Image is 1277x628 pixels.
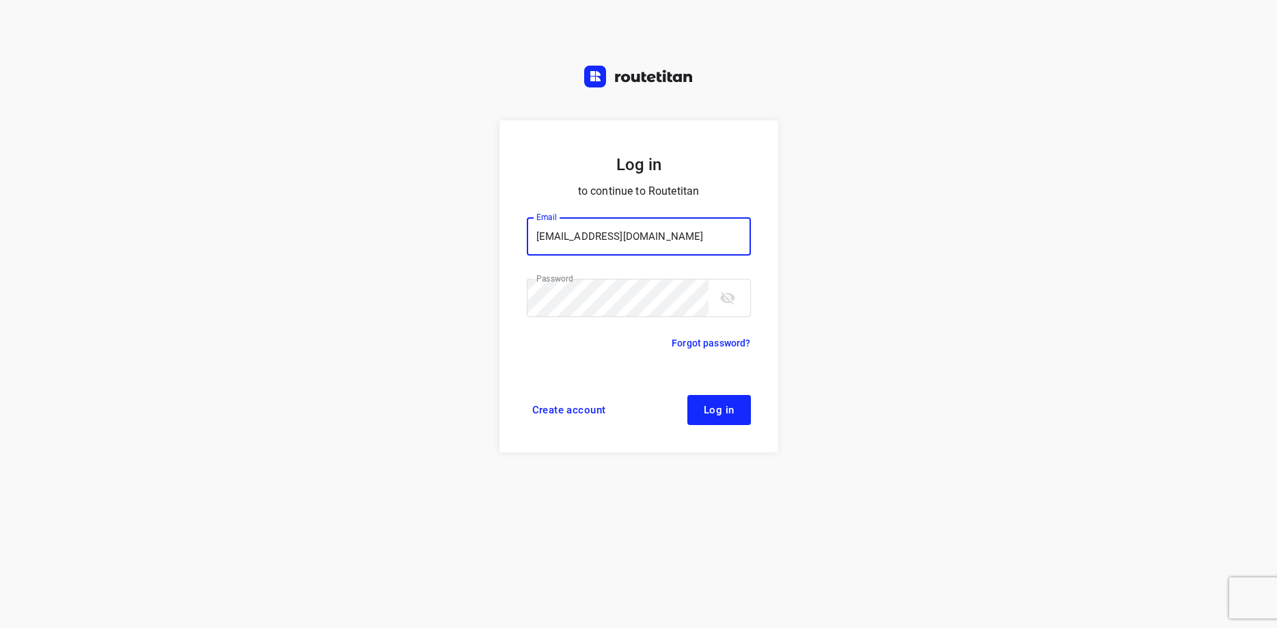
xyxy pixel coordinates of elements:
p: to continue to Routetitan [527,182,751,201]
h5: Log in [527,153,751,176]
button: Log in [687,395,751,425]
img: Routetitan [584,66,694,87]
button: toggle password visibility [714,284,741,312]
a: Create account [527,395,612,425]
a: Routetitan [584,66,694,91]
span: Log in [704,405,734,415]
span: Create account [532,405,606,415]
a: Forgot password? [672,335,750,351]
